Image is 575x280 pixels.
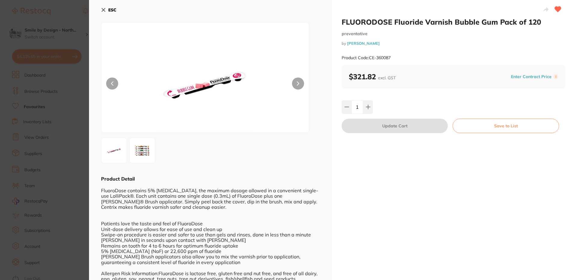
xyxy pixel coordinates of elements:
[108,7,116,13] b: ESC
[26,13,107,103] div: Message content
[378,75,396,81] span: excl. GST
[342,119,448,133] button: Update Cart
[143,38,267,132] img: bS5wbmc
[26,13,107,60] div: Hi [PERSON_NAME], Starting [DATE], we’re making some updates to our product offerings on the Rest...
[101,176,135,182] b: Product Detail
[342,41,565,46] small: by
[14,14,23,24] img: Profile image for Restocq
[26,96,107,131] div: Simply reply to this message and we’ll be in touch to guide you through these next steps. We are ...
[347,41,380,46] a: [PERSON_NAME]
[553,74,558,79] label: i
[453,119,559,133] button: Save to List
[131,140,153,161] img: cC5qcGc
[26,105,107,111] p: Message from Restocq, sent 8m ago
[342,17,565,26] h2: FLUORODOSE Fluoride Varnish Bubble Gum Pack of 120
[101,5,116,15] button: ESC
[349,72,396,81] b: $321.82
[342,31,565,36] small: preventative
[26,63,107,93] div: We’re committed to ensuring a smooth transition for you! Our team is standing by to help you with...
[9,9,111,115] div: message notification from Restocq, 8m ago. Hi omer, Starting 11 August, we’re making some updates...
[509,74,553,80] button: Enter Contract Price
[342,55,391,60] small: Product Code: CE-360087
[103,140,125,161] img: bS5wbmc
